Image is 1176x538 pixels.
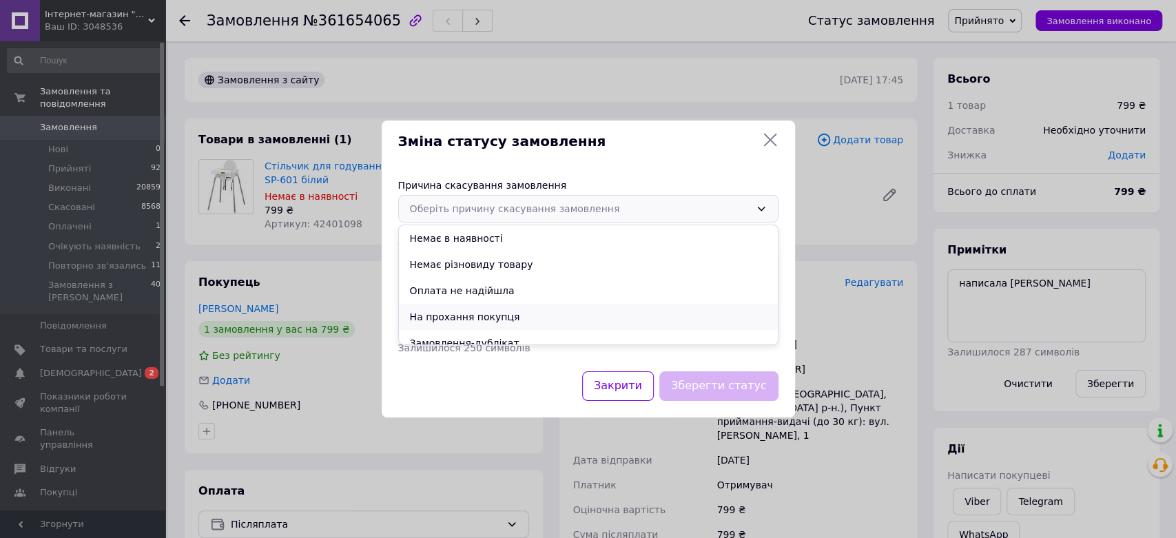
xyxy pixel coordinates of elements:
div: Причина скасування замовлення [398,178,778,192]
li: Немає різновиду товару [399,251,778,278]
li: Замовлення-дублікат [399,330,778,356]
button: Закрити [582,371,654,401]
li: Немає в наявності [399,225,778,251]
li: На прохання покупця [399,304,778,330]
span: Зміна статусу замовлення [398,132,756,152]
span: Залишилося 250 символів [398,342,530,353]
li: Оплата не надійшла [399,278,778,304]
div: Оберіть причину скасування замовлення [410,201,750,216]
